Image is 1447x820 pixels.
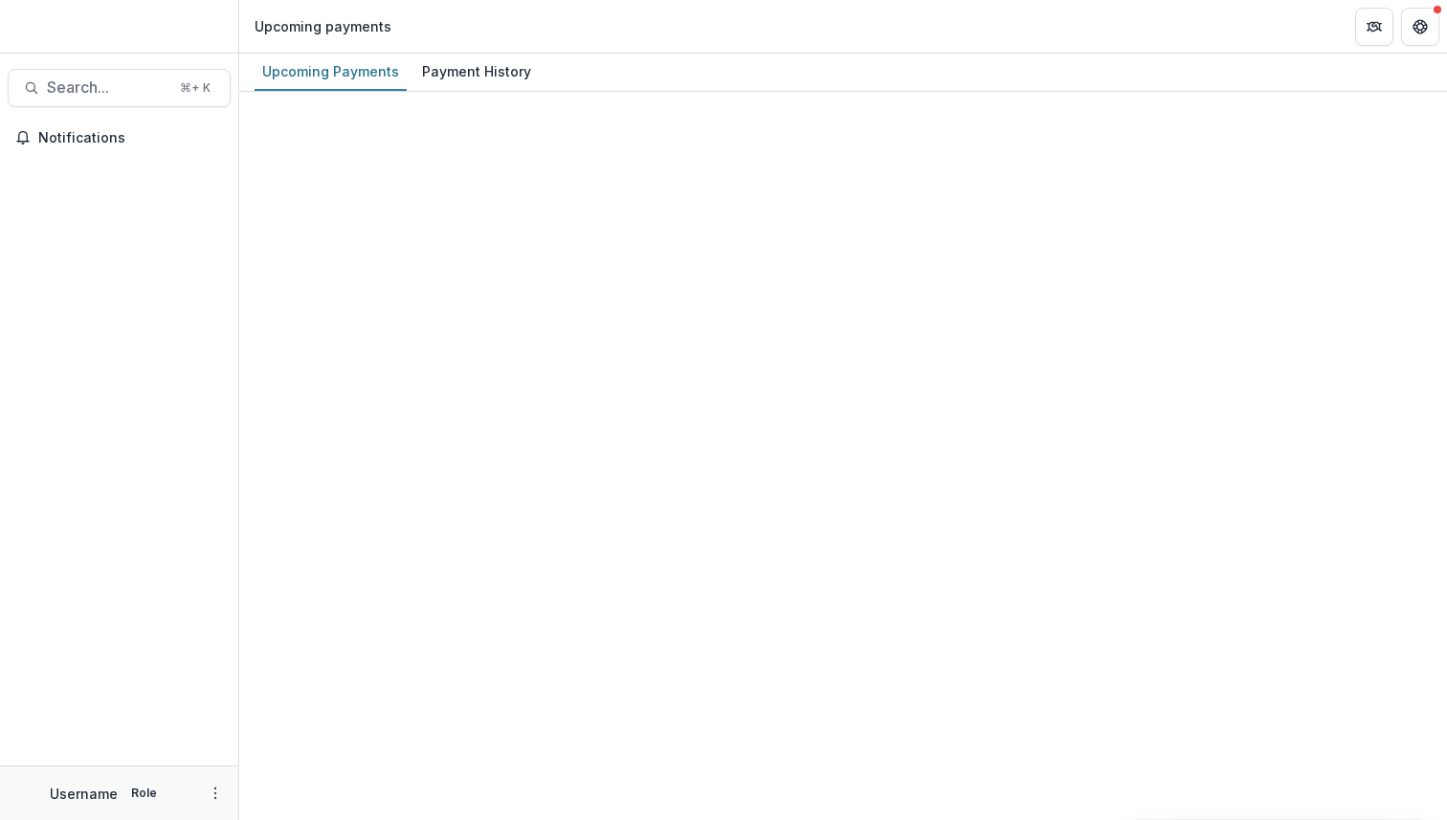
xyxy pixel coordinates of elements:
[255,16,391,36] div: Upcoming payments
[255,54,407,91] a: Upcoming Payments
[47,78,168,97] span: Search...
[176,78,214,99] div: ⌘ + K
[1355,8,1393,46] button: Partners
[414,57,539,85] div: Payment History
[255,57,407,85] div: Upcoming Payments
[8,122,231,153] button: Notifications
[247,12,399,40] nav: breadcrumb
[8,69,231,107] button: Search...
[38,130,223,146] span: Notifications
[1401,8,1439,46] button: Get Help
[204,782,227,805] button: More
[125,785,163,802] p: Role
[414,54,539,91] a: Payment History
[50,784,118,804] p: Username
